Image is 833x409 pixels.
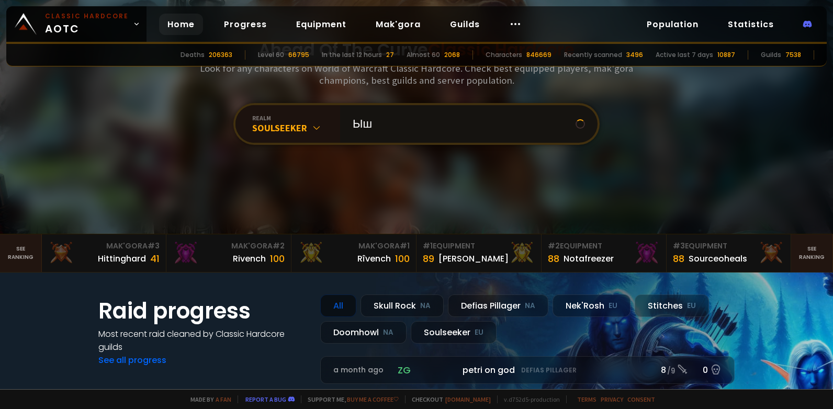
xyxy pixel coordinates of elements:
[717,50,735,60] div: 10887
[320,321,407,344] div: Doomhowl
[252,122,340,134] div: Soulseeker
[357,252,391,265] div: Rîvench
[667,234,792,272] a: #3Equipment88Sourceoheals
[689,252,747,265] div: Sourceoheals
[367,14,429,35] a: Mak'gora
[420,301,431,311] small: NA
[166,234,291,272] a: Mak'Gora#2Rivench100
[475,327,483,338] small: EU
[45,12,129,37] span: AOTC
[609,301,617,311] small: EU
[98,354,166,366] a: See all progress
[423,241,433,251] span: # 1
[400,241,410,251] span: # 1
[423,241,535,252] div: Equipment
[416,234,542,272] a: #1Equipment89[PERSON_NAME]
[245,395,286,403] a: Report a bug
[346,105,576,143] input: Search a character...
[48,241,160,252] div: Mak'Gora
[405,395,491,403] span: Checkout
[785,50,801,60] div: 7538
[448,294,548,317] div: Defias Pillager
[542,234,667,272] a: #2Equipment88Notafreezer
[627,395,655,403] a: Consent
[444,50,460,60] div: 2068
[438,252,509,265] div: [PERSON_NAME]
[525,301,535,311] small: NA
[486,50,522,60] div: Characters
[673,252,684,266] div: 88
[601,395,623,403] a: Privacy
[233,252,266,265] div: Rivench
[656,50,713,60] div: Active last 7 days
[184,395,231,403] span: Made by
[577,395,596,403] a: Terms
[548,241,560,251] span: # 2
[395,252,410,266] div: 100
[383,327,393,338] small: NA
[45,12,129,21] small: Classic Hardcore
[411,321,497,344] div: Soulseeker
[291,234,416,272] a: Mak'Gora#1Rîvench100
[216,14,275,35] a: Progress
[42,234,167,272] a: Mak'Gora#3Hittinghard41
[173,241,285,252] div: Mak'Gora
[258,50,284,60] div: Level 60
[423,252,434,266] div: 89
[196,62,637,86] h3: Look for any characters on World of Warcraft Classic Hardcore. Check best equipped players, mak'g...
[638,14,707,35] a: Population
[273,241,285,251] span: # 2
[761,50,781,60] div: Guilds
[216,395,231,403] a: a fan
[719,14,782,35] a: Statistics
[564,50,622,60] div: Recently scanned
[553,294,631,317] div: Nek'Rosh
[98,327,308,354] h4: Most recent raid cleaned by Classic Hardcore guilds
[322,50,382,60] div: In the last 12 hours
[288,50,309,60] div: 66795
[548,241,660,252] div: Equipment
[270,252,285,266] div: 100
[98,294,308,327] h1: Raid progress
[361,294,444,317] div: Skull Rock
[209,50,232,60] div: 206363
[159,14,203,35] a: Home
[445,395,491,403] a: [DOMAIN_NAME]
[347,395,399,403] a: Buy me a coffee
[320,356,735,384] a: a month agozgpetri on godDefias Pillager8 /90
[301,395,399,403] span: Support me,
[548,252,559,266] div: 88
[98,252,146,265] div: Hittinghard
[635,294,709,317] div: Stitches
[150,252,160,266] div: 41
[673,241,685,251] span: # 3
[386,50,394,60] div: 27
[526,50,551,60] div: 846669
[687,301,696,311] small: EU
[673,241,785,252] div: Equipment
[6,6,147,42] a: Classic HardcoreAOTC
[252,114,340,122] div: realm
[564,252,614,265] div: Notafreezer
[497,395,560,403] span: v. d752d5 - production
[626,50,643,60] div: 3496
[148,241,160,251] span: # 3
[320,294,356,317] div: All
[442,14,488,35] a: Guilds
[298,241,410,252] div: Mak'Gora
[407,50,440,60] div: Almost 60
[288,14,355,35] a: Equipment
[791,234,833,272] a: Seeranking
[181,50,205,60] div: Deaths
